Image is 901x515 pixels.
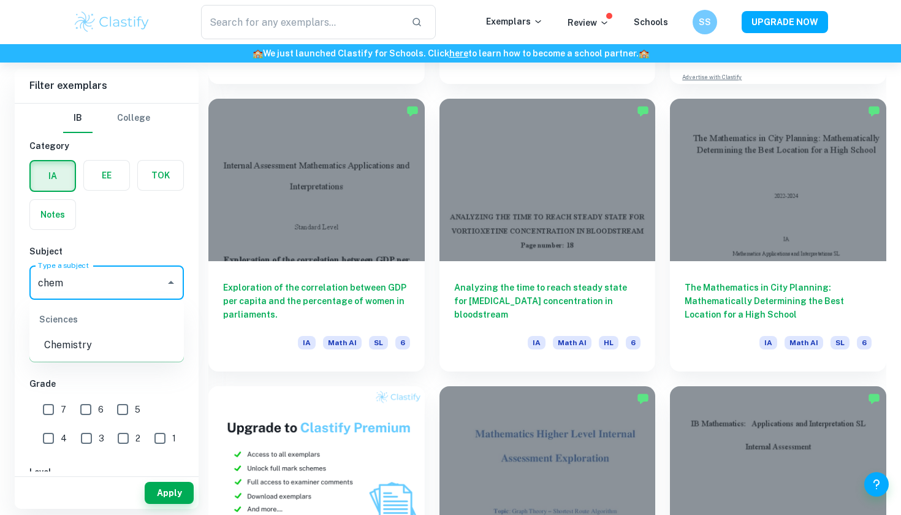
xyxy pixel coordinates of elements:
[528,336,546,349] span: IA
[138,161,183,190] button: TOK
[145,482,194,504] button: Apply
[449,48,468,58] a: here
[61,403,66,416] span: 7
[223,281,410,321] h6: Exploration of the correlation between GDP per capita and the percentage of women in parliaments.
[670,99,886,371] a: The Mathematics in City Planning: Mathematically Determining the Best Location for a High SchoolI...
[84,161,129,190] button: EE
[99,432,104,445] span: 3
[486,15,543,28] p: Exemplars
[117,104,150,133] button: College
[73,10,151,34] img: Clastify logo
[38,260,89,270] label: Type a subject
[568,16,609,29] p: Review
[693,10,717,34] button: SS
[698,15,712,29] h6: SS
[857,336,872,349] span: 6
[298,336,316,349] span: IA
[63,104,93,133] button: IB
[61,432,67,445] span: 4
[135,432,140,445] span: 2
[637,392,649,405] img: Marked
[634,17,668,27] a: Schools
[172,432,176,445] span: 1
[454,281,641,321] h6: Analyzing the time to reach steady state for [MEDICAL_DATA] concentration in bloodstream
[639,48,649,58] span: 🏫
[599,336,618,349] span: HL
[742,11,828,33] button: UPGRADE NOW
[31,161,75,191] button: IA
[63,104,150,133] div: Filter type choice
[15,69,199,103] h6: Filter exemplars
[98,403,104,416] span: 6
[30,200,75,229] button: Notes
[864,472,889,497] button: Help and Feedback
[29,305,184,334] div: Sciences
[369,336,388,349] span: SL
[439,99,656,371] a: Analyzing the time to reach steady state for [MEDICAL_DATA] concentration in bloodstreamIAMath AIHL6
[406,105,419,117] img: Marked
[831,336,850,349] span: SL
[162,274,180,291] button: Close
[29,334,184,356] li: Chemistry
[685,281,872,321] h6: The Mathematics in City Planning: Mathematically Determining the Best Location for a High School
[637,105,649,117] img: Marked
[868,105,880,117] img: Marked
[135,403,140,416] span: 5
[759,336,777,349] span: IA
[553,336,591,349] span: Math AI
[29,465,184,479] h6: Level
[2,47,899,60] h6: We just launched Clastify for Schools. Click to learn how to become a school partner.
[201,5,401,39] input: Search for any exemplars...
[626,336,641,349] span: 6
[395,336,410,349] span: 6
[323,336,362,349] span: Math AI
[29,139,184,153] h6: Category
[29,245,184,258] h6: Subject
[682,73,742,82] a: Advertise with Clastify
[868,392,880,405] img: Marked
[785,336,823,349] span: Math AI
[253,48,263,58] span: 🏫
[29,377,184,391] h6: Grade
[208,99,425,371] a: Exploration of the correlation between GDP per capita and the percentage of women in parliaments....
